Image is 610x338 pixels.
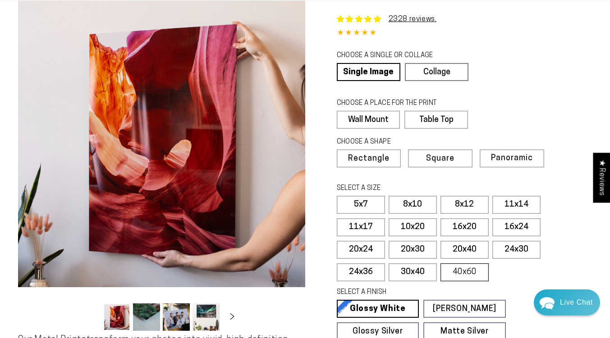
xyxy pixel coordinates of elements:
button: Load image 3 in gallery view [163,303,190,331]
div: Click to open Judge.me floating reviews tab [593,153,610,203]
label: 30x40 [389,263,437,281]
legend: CHOOSE A PLACE FOR THE PRINT [337,99,460,108]
label: 20x24 [337,241,385,259]
button: Load image 1 in gallery view [103,303,130,331]
span: Panoramic [491,154,533,162]
div: 4.85 out of 5.0 stars [337,27,592,40]
label: 16x20 [440,218,489,236]
label: 11x17 [337,218,385,236]
button: Slide right [222,307,242,327]
a: Single Image [337,63,400,81]
div: Chat widget toggle [534,289,600,315]
label: 16x24 [492,218,541,236]
a: Collage [405,63,468,81]
label: Table Top [404,111,468,129]
label: 8x10 [389,196,437,214]
label: 20x30 [389,241,437,259]
legend: CHOOSE A SINGLE OR COLLAGE [337,51,460,61]
media-gallery: Gallery Viewer [18,0,305,333]
span: Square [426,155,454,163]
button: Load image 2 in gallery view [133,303,160,331]
span: Rectangle [348,155,390,163]
label: 10x20 [389,218,437,236]
label: 8x12 [440,196,489,214]
label: Wall Mount [337,111,400,129]
label: 11x14 [492,196,541,214]
legend: SELECT A FINISH [337,288,486,297]
label: 24x36 [337,263,385,281]
button: Load image 4 in gallery view [193,303,220,331]
label: 40x60 [440,263,489,281]
a: [PERSON_NAME] [423,300,506,318]
a: Glossy White [337,300,419,318]
div: Contact Us Directly [560,289,593,315]
label: 20x40 [440,241,489,259]
legend: SELECT A SIZE [337,184,486,194]
label: 24x30 [492,241,541,259]
legend: CHOOSE A SHAPE [337,137,461,147]
a: 2328 reviews. [389,16,437,23]
button: Slide left [81,307,101,327]
label: 5x7 [337,196,385,214]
